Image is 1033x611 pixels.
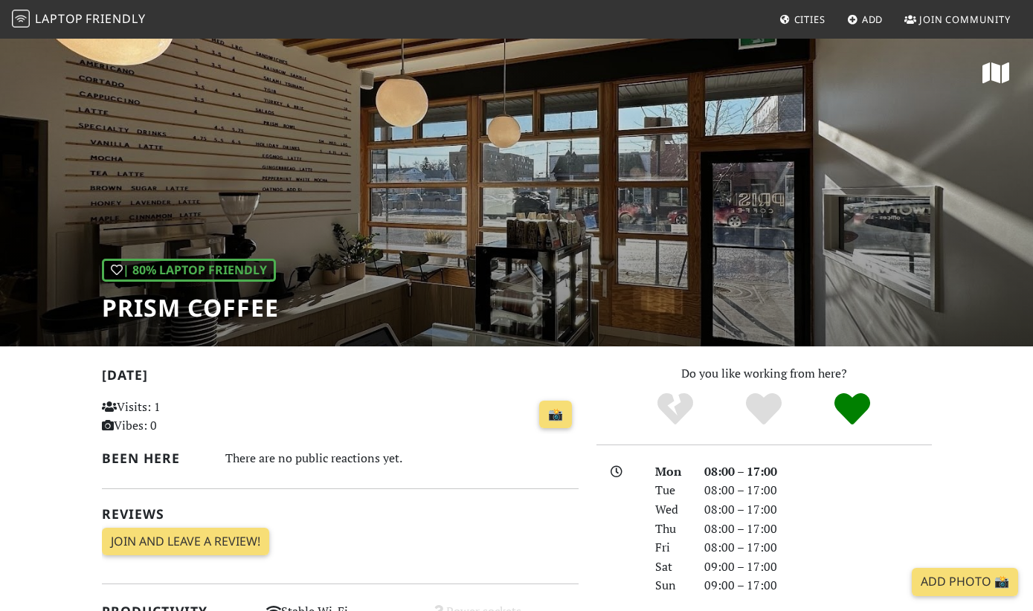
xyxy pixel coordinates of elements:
[596,364,932,384] p: Do you like working from here?
[695,557,941,577] div: 09:00 – 17:00
[35,10,83,27] span: Laptop
[808,391,896,428] div: Definitely!
[862,13,884,26] span: Add
[646,538,695,557] div: Fri
[912,568,1018,596] a: Add Photo 📸
[646,500,695,520] div: Wed
[102,398,249,436] p: Visits: 1 Vibes: 0
[695,481,941,500] div: 08:00 – 17:00
[773,6,831,33] a: Cities
[720,391,808,428] div: Yes
[12,10,30,28] img: LaptopFriendly
[102,506,579,522] h2: Reviews
[102,367,579,389] h2: [DATE]
[794,13,826,26] span: Cities
[102,450,207,466] h2: Been here
[841,6,889,33] a: Add
[898,6,1017,33] a: Join Community
[225,447,579,469] div: There are no public reactions yet.
[646,520,695,539] div: Thu
[646,481,695,500] div: Tue
[102,259,276,282] div: | 80% Laptop Friendly
[12,7,146,33] a: LaptopFriendly LaptopFriendly
[646,576,695,595] div: Sun
[539,401,572,429] a: 📸
[919,13,1011,26] span: Join Community
[695,576,941,595] div: 09:00 – 17:00
[646,557,695,577] div: Sat
[695,538,941,557] div: 08:00 – 17:00
[695,500,941,520] div: 08:00 – 17:00
[86,10,145,27] span: Friendly
[646,462,695,482] div: Mon
[102,528,269,556] a: Join and leave a review!
[102,294,279,322] h1: Prism Coffee
[631,391,720,428] div: No
[695,462,941,482] div: 08:00 – 17:00
[695,520,941,539] div: 08:00 – 17:00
